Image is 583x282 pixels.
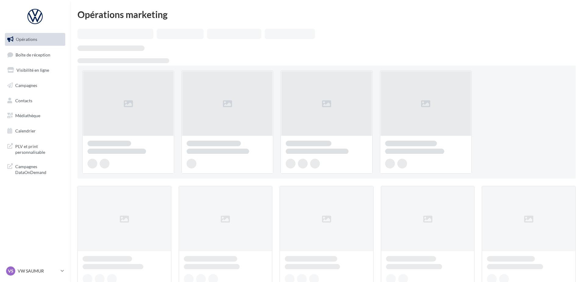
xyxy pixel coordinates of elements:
a: Contacts [4,94,66,107]
a: PLV et print personnalisable [4,140,66,158]
a: Visibilité en ligne [4,64,66,77]
span: Contacts [15,98,32,103]
span: Campagnes DataOnDemand [15,162,63,175]
div: Opérations marketing [77,10,576,19]
p: VW SAUMUR [18,268,58,274]
a: VS VW SAUMUR [5,265,65,277]
span: VS [8,268,13,274]
span: Opérations [16,37,37,42]
a: Campagnes [4,79,66,92]
span: PLV et print personnalisable [15,142,63,155]
span: Visibilité en ligne [16,67,49,73]
a: Campagnes DataOnDemand [4,160,66,178]
a: Opérations [4,33,66,46]
span: Médiathèque [15,113,40,118]
a: Boîte de réception [4,48,66,61]
span: Calendrier [15,128,36,133]
span: Campagnes [15,83,37,88]
span: Boîte de réception [16,52,50,57]
a: Médiathèque [4,109,66,122]
a: Calendrier [4,125,66,137]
